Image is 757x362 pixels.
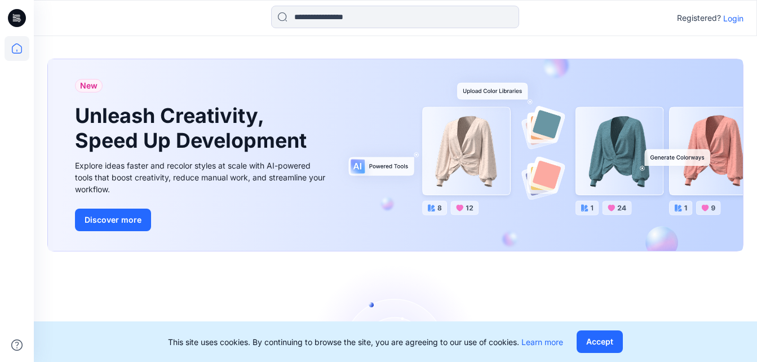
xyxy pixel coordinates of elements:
p: Login [723,12,743,24]
a: Learn more [521,337,563,347]
p: This site uses cookies. By continuing to browse the site, you are agreeing to our use of cookies. [168,336,563,348]
div: Explore ideas faster and recolor styles at scale with AI-powered tools that boost creativity, red... [75,160,329,195]
a: Discover more [75,209,329,231]
h1: Unleash Creativity, Speed Up Development [75,104,312,152]
p: Registered? [677,11,721,25]
button: Accept [577,330,623,353]
button: Discover more [75,209,151,231]
span: New [80,79,98,92]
